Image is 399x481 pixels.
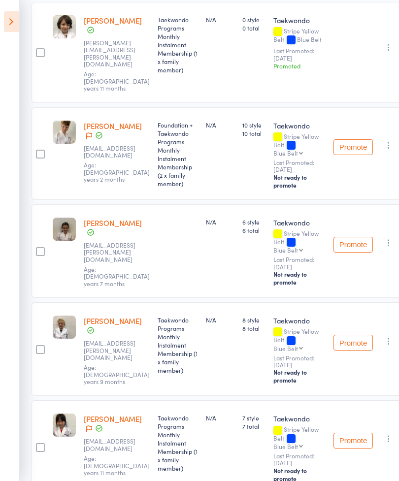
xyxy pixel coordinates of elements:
[273,354,326,369] small: Last Promoted: [DATE]
[273,345,298,352] div: Blue Belt
[84,316,142,326] a: [PERSON_NAME]
[84,39,148,68] small: matthew.g.spangler@gmail.com
[273,159,326,173] small: Last Promoted: [DATE]
[273,150,298,156] div: Blue Belt
[333,139,373,155] button: Promote
[84,218,142,228] a: [PERSON_NAME]
[53,218,76,241] img: image1658531249.png
[273,28,326,44] div: Stripe Yellow Belt
[84,363,150,385] span: Age: [DEMOGRAPHIC_DATA] years 9 months
[273,368,326,384] div: Not ready to promote
[53,316,76,339] img: image1710914628.png
[242,15,266,24] span: 0 style
[158,121,198,188] div: Foundation + Taekwondo Programs Monthly Instalment Membership (2 x family member)
[273,426,326,449] div: Stripe Yellow Belt
[84,414,142,424] a: [PERSON_NAME]
[242,218,266,226] span: 6 style
[206,218,234,226] div: N/A
[333,433,373,449] button: Promote
[206,316,234,324] div: N/A
[84,340,148,361] small: mailme.kristen@gmail.com
[84,242,148,263] small: Valendina.otis@gmail.com
[273,133,326,156] div: Stripe Yellow Belt
[273,247,298,253] div: Blue Belt
[158,414,198,472] div: Taekwondo Programs Monthly Instalment Membership (1 x family member)
[242,121,266,129] span: 10 style
[84,160,150,183] span: Age: [DEMOGRAPHIC_DATA] years 2 months
[158,316,198,374] div: Taekwondo Programs Monthly Instalment Membership (1 x family member)
[273,121,326,130] div: Taekwondo
[84,438,148,452] small: Stevanle125@gmail.com
[53,414,76,437] img: image1694830715.png
[84,265,150,288] span: Age: [DEMOGRAPHIC_DATA] years 7 months
[84,15,142,26] a: [PERSON_NAME]
[206,15,234,24] div: N/A
[84,69,150,92] span: Age: [DEMOGRAPHIC_DATA] years 11 months
[242,422,266,430] span: 7 total
[53,15,76,38] img: image1676067689.png
[273,316,326,325] div: Taekwondo
[242,24,266,32] span: 0 total
[333,335,373,351] button: Promote
[242,324,266,332] span: 8 total
[273,62,326,70] div: Promoted
[84,145,148,159] small: gabriellahaynes@gmail.com
[242,316,266,324] span: 8 style
[273,328,326,351] div: Stripe Yellow Belt
[273,256,326,270] small: Last Promoted: [DATE]
[273,414,326,423] div: Taekwondo
[273,15,326,25] div: Taekwondo
[242,129,266,137] span: 10 total
[273,230,326,253] div: Stripe Yellow Belt
[206,121,234,129] div: N/A
[158,15,198,74] div: Taekwondo Programs Monthly Instalment Membership (1 x family member)
[273,218,326,227] div: Taekwondo
[242,226,266,234] span: 6 total
[242,414,266,422] span: 7 style
[273,270,326,286] div: Not ready to promote
[273,452,326,467] small: Last Promoted: [DATE]
[297,35,322,43] span: Blue Belt
[84,454,150,477] span: Age: [DEMOGRAPHIC_DATA] years 11 months
[333,237,373,253] button: Promote
[206,414,234,422] div: N/A
[53,121,76,144] img: image1707285542.png
[273,47,326,62] small: Last Promoted: [DATE]
[273,173,326,189] div: Not ready to promote
[84,121,142,131] a: [PERSON_NAME]
[273,443,298,449] div: Blue Belt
